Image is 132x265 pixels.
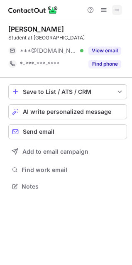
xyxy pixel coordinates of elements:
[8,5,58,15] img: ContactOut v5.3.10
[88,60,121,68] button: Reveal Button
[8,124,127,139] button: Send email
[20,47,77,54] span: ***@[DOMAIN_NAME]
[8,164,127,176] button: Find work email
[8,181,127,192] button: Notes
[22,183,124,190] span: Notes
[23,108,111,115] span: AI write personalized message
[8,104,127,119] button: AI write personalized message
[8,84,127,99] button: save-profile-one-click
[88,47,121,55] button: Reveal Button
[23,128,54,135] span: Send email
[22,148,88,155] span: Add to email campaign
[22,166,124,174] span: Find work email
[23,88,112,95] div: Save to List / ATS / CRM
[8,144,127,159] button: Add to email campaign
[8,25,64,33] div: [PERSON_NAME]
[8,34,127,42] div: Student at [GEOGRAPHIC_DATA]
